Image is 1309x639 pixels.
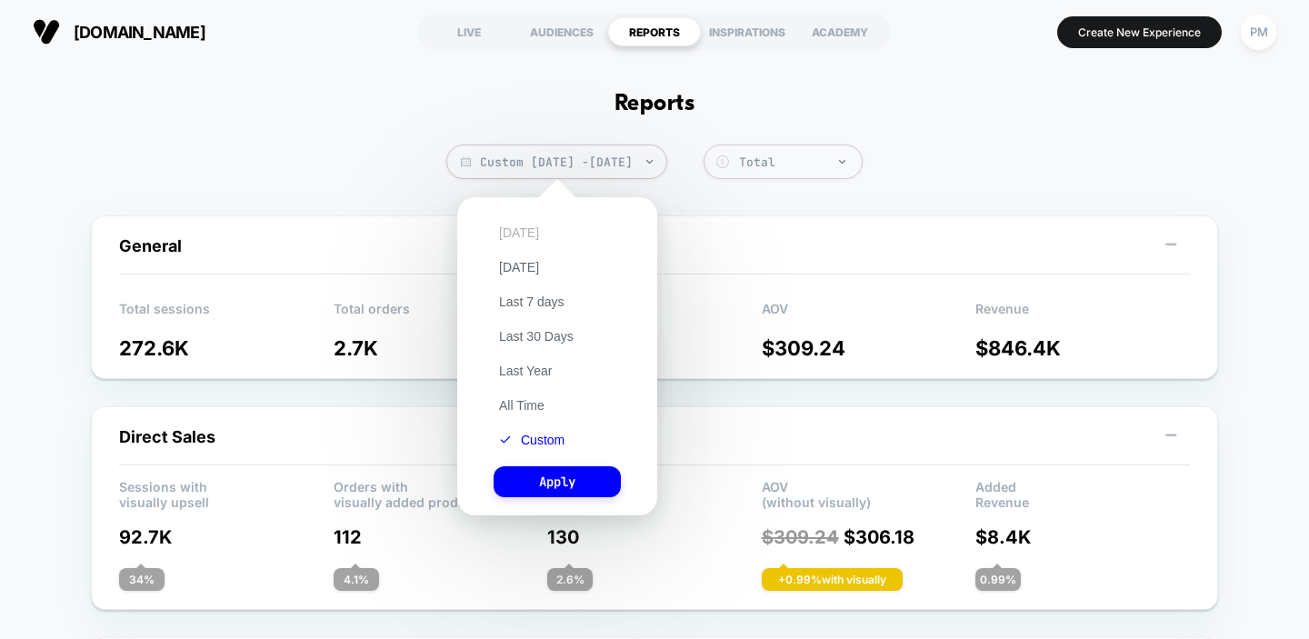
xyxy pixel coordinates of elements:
[119,301,334,328] p: Total sessions
[119,236,182,255] span: General
[494,397,550,414] button: All Time
[33,18,60,45] img: Visually logo
[74,23,205,42] span: [DOMAIN_NAME]
[762,526,976,548] p: $ 306.18
[975,479,1190,506] p: Added Revenue
[1241,15,1276,50] div: PM
[975,568,1021,591] div: 0.99 %
[119,336,334,360] p: 272.6K
[494,432,570,448] button: Custom
[762,301,976,328] p: AOV
[720,157,724,166] tspan: $
[119,526,334,548] p: 92.7K
[423,17,515,46] div: LIVE
[334,336,548,360] p: 2.7K
[494,225,545,241] button: [DATE]
[839,160,845,164] img: end
[739,155,853,170] div: Total
[334,526,548,548] p: 112
[494,328,579,344] button: Last 30 Days
[975,301,1190,328] p: Revenue
[615,91,694,117] h1: Reports
[547,526,762,548] p: 130
[701,17,794,46] div: INSPIRATIONS
[119,427,215,446] span: Direct Sales
[762,568,903,591] div: + 0.99 % with visually
[494,363,557,379] button: Last Year
[461,157,471,166] img: calendar
[975,526,1190,548] p: $ 8.4K
[794,17,886,46] div: ACADEMY
[1057,16,1222,48] button: Create New Experience
[494,466,621,497] button: Apply
[334,568,379,591] div: 4.1 %
[1235,14,1282,51] button: PM
[762,479,976,506] p: AOV (without visually)
[119,568,165,591] div: 34 %
[975,336,1190,360] p: $ 846.4K
[608,17,701,46] div: REPORTS
[119,479,334,506] p: Sessions with visually upsell
[646,160,653,164] img: end
[334,479,548,506] p: Orders with visually added products
[762,336,976,360] p: $ 309.24
[494,294,570,310] button: Last 7 days
[494,259,545,275] button: [DATE]
[762,526,839,548] span: $ 309.24
[547,568,593,591] div: 2.6 %
[27,17,211,46] button: [DOMAIN_NAME]
[334,301,548,328] p: Total orders
[446,145,667,179] span: Custom [DATE] - [DATE]
[515,17,608,46] div: AUDIENCES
